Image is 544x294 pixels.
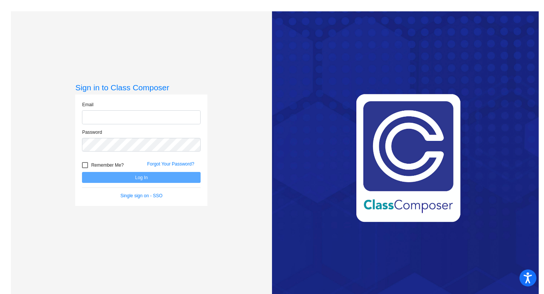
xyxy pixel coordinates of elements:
a: Forgot Your Password? [147,161,194,167]
label: Email [82,101,93,108]
button: Log In [82,172,201,183]
a: Single sign on - SSO [121,193,162,198]
label: Password [82,129,102,136]
h3: Sign in to Class Composer [75,83,207,92]
span: Remember Me? [91,161,124,170]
